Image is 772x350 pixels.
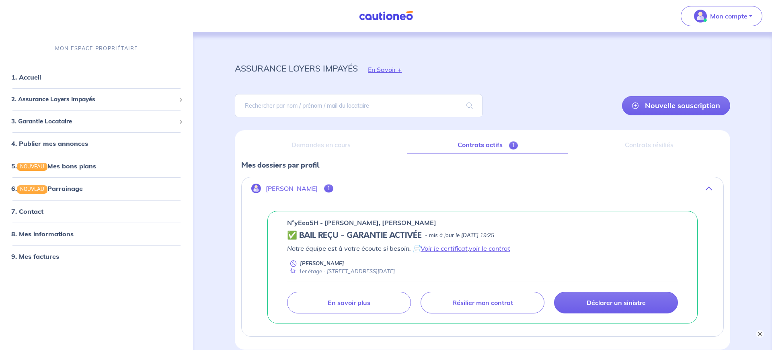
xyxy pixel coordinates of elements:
[622,96,730,115] a: Nouvelle souscription
[421,244,468,252] a: Voir le certificat
[756,330,764,338] button: ×
[11,73,41,81] a: 1. Accueil
[457,94,482,117] span: search
[469,244,510,252] a: voir le contrat
[11,117,176,126] span: 3. Garantie Locataire
[11,184,83,192] a: 6.NOUVEAUParrainage
[11,207,43,215] a: 7. Contact
[11,162,96,170] a: 5.NOUVEAUMes bons plans
[3,92,190,107] div: 2. Assurance Loyers Impayés
[287,231,678,240] div: state: CONTRACT-VALIDATED, Context: NEW,CHOOSE-CERTIFICATE,RELATIONSHIP,LESSOR-DOCUMENTS
[421,292,544,313] a: Résilier mon contrat
[287,268,395,275] div: 1er étage - [STREET_ADDRESS][DATE]
[287,231,422,240] h5: ✅ BAIL REÇU - GARANTIE ACTIVÉE
[694,10,707,23] img: illu_account_valid_menu.svg
[3,158,190,174] div: 5.NOUVEAUMes bons plans
[11,252,59,260] a: 9. Mes factures
[681,6,762,26] button: illu_account_valid_menu.svgMon compte
[710,11,747,21] p: Mon compte
[3,226,190,242] div: 8. Mes informations
[287,218,436,227] p: n°yEea5H - [PERSON_NAME], [PERSON_NAME]
[358,58,412,81] button: En Savoir +
[3,248,190,264] div: 9. Mes factures
[407,137,568,154] a: Contrats actifs1
[11,95,176,104] span: 2. Assurance Loyers Impayés
[300,260,344,267] p: [PERSON_NAME]
[287,292,411,313] a: En savoir plus
[587,299,646,307] p: Déclarer un sinistre
[3,180,190,196] div: 6.NOUVEAUParrainage
[235,94,482,117] input: Rechercher par nom / prénom / mail du locataire
[328,299,370,307] p: En savoir plus
[241,160,724,170] p: Mes dossiers par profil
[452,299,513,307] p: Résilier mon contrat
[356,11,416,21] img: Cautioneo
[509,141,518,149] span: 1
[3,135,190,151] div: 4. Publier mes annonces
[287,244,678,253] p: Notre équipe est à votre écoute si besoin. 📄 ,
[324,184,333,192] span: 1
[11,230,74,238] a: 8. Mes informations
[251,184,261,193] img: illu_account.svg
[3,69,190,85] div: 1. Accueil
[3,203,190,219] div: 7. Contact
[235,61,358,76] p: assurance loyers impayés
[3,114,190,129] div: 3. Garantie Locataire
[425,231,494,239] p: - mis à jour le [DATE] 19:25
[55,45,138,52] p: MON ESPACE PROPRIÉTAIRE
[554,292,678,313] a: Déclarer un sinistre
[266,185,318,192] p: [PERSON_NAME]
[11,139,88,147] a: 4. Publier mes annonces
[242,179,723,198] button: [PERSON_NAME]1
